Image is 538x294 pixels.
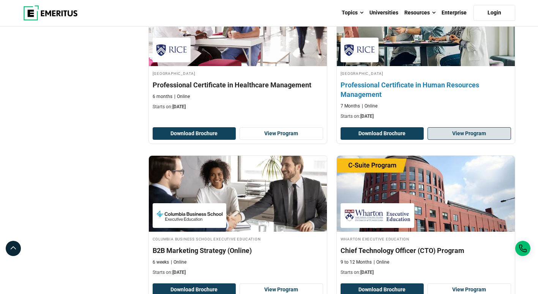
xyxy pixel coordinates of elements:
[341,113,511,120] p: Starts on:
[341,246,511,255] h4: Chief Technology Officer (CTO) Program
[153,269,323,276] p: Starts on:
[362,103,377,109] p: Online
[153,259,169,266] p: 6 weeks
[341,80,511,99] h4: Professional Certificate in Human Resources Management
[341,236,511,242] h4: Wharton Executive Education
[344,41,375,58] img: Rice University
[341,70,511,76] h4: [GEOGRAPHIC_DATA]
[174,93,190,100] p: Online
[473,5,515,21] a: Login
[149,156,327,280] a: Sales and Marketing Course by Columbia Business School Executive Education - September 18, 2025 C...
[149,156,327,232] img: B2B Marketing Strategy (Online) | Online Sales and Marketing Course
[341,269,511,276] p: Starts on:
[344,207,410,224] img: Wharton Executive Education
[153,104,323,110] p: Starts on:
[240,127,323,140] a: View Program
[341,127,424,140] button: Download Brochure
[156,207,222,224] img: Columbia Business School Executive Education
[153,246,323,255] h4: B2B Marketing Strategy (Online)
[172,104,186,109] span: [DATE]
[153,80,323,90] h4: Professional Certificate in Healthcare Management
[337,156,515,232] img: Chief Technology Officer (CTO) Program | Online Technology Course
[360,114,374,119] span: [DATE]
[341,103,360,109] p: 7 Months
[172,270,186,275] span: [DATE]
[360,270,374,275] span: [DATE]
[153,93,172,100] p: 6 months
[171,259,186,266] p: Online
[341,259,372,266] p: 9 to 12 Months
[156,41,187,58] img: Rice University
[153,70,323,76] h4: [GEOGRAPHIC_DATA]
[428,127,511,140] a: View Program
[337,156,515,280] a: Technology Course by Wharton Executive Education - September 18, 2025 Wharton Executive Education...
[374,259,389,266] p: Online
[153,127,236,140] button: Download Brochure
[153,236,323,242] h4: Columbia Business School Executive Education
